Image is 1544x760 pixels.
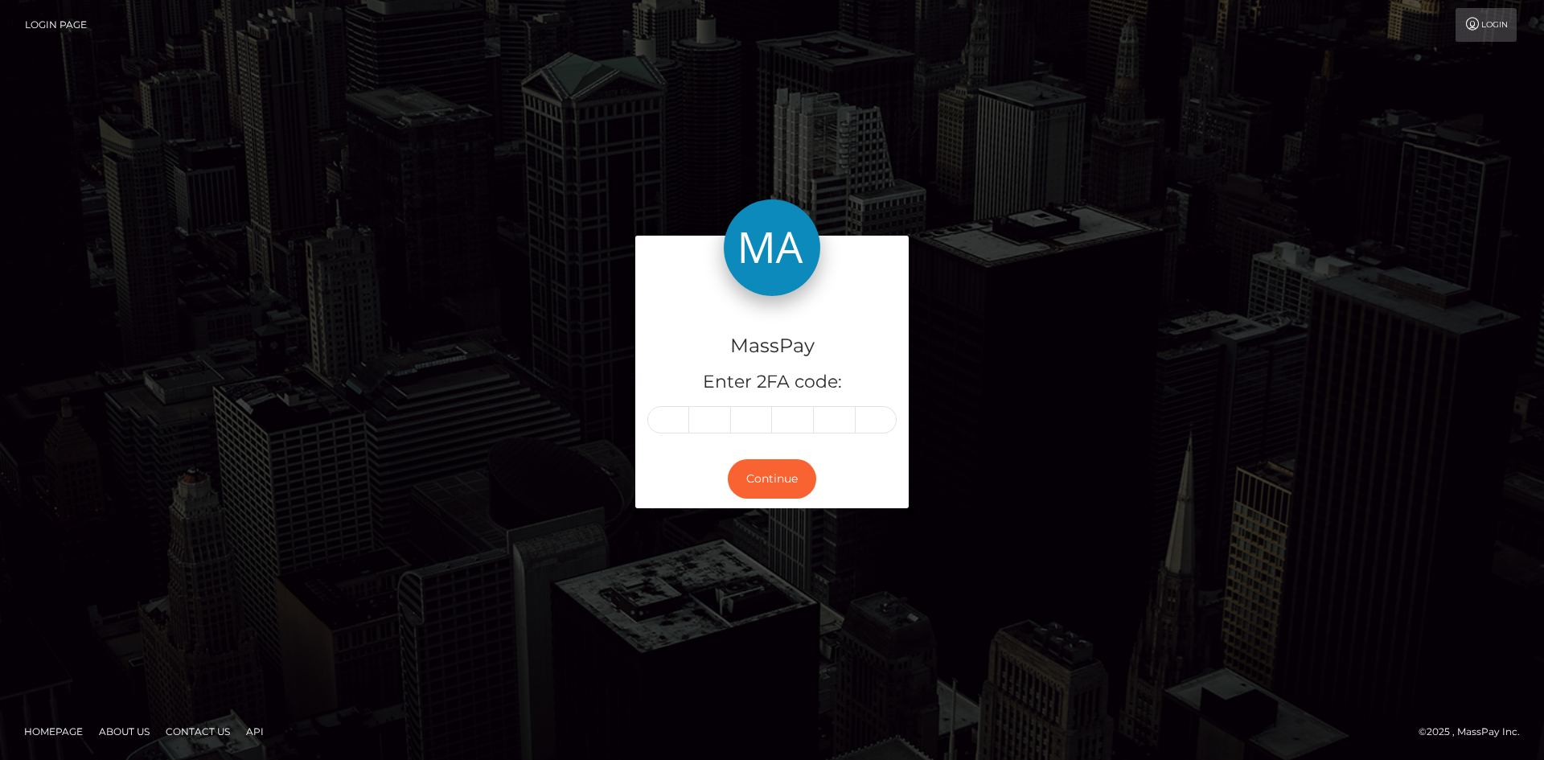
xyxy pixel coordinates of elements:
[240,719,270,744] a: API
[647,332,897,360] h4: MassPay
[728,459,816,499] button: Continue
[724,199,820,296] img: MassPay
[18,719,89,744] a: Homepage
[25,8,87,42] a: Login Page
[92,719,156,744] a: About Us
[159,719,236,744] a: Contact Us
[647,370,897,395] h5: Enter 2FA code:
[1419,723,1532,741] div: © 2025 , MassPay Inc.
[1456,8,1517,42] a: Login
